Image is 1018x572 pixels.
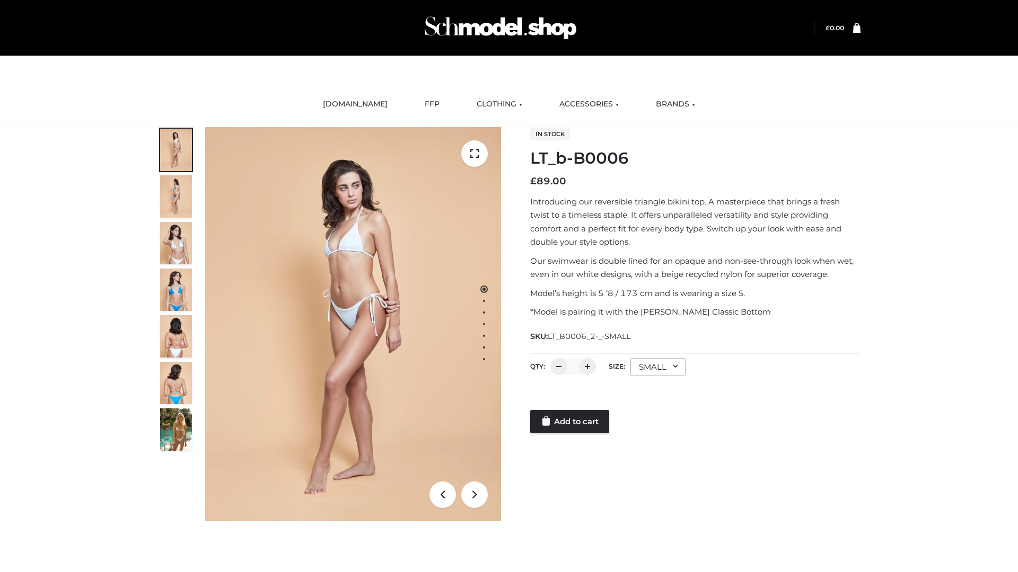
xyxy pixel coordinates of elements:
[609,362,625,370] label: Size:
[530,149,861,168] h1: LT_b-B0006
[826,24,830,32] span: £
[530,175,566,187] bdi: 89.00
[551,93,627,116] a: ACCESSORIES
[205,127,501,521] img: ArielClassicBikiniTop_CloudNine_AzureSky_OW114ECO_1
[648,93,703,116] a: BRANDS
[530,175,537,187] span: £
[530,128,570,140] span: In stock
[530,195,861,249] p: Introducing our reversible triangle bikini top. A masterpiece that brings a fresh twist to a time...
[160,175,192,218] img: ArielClassicBikiniTop_CloudNine_AzureSky_OW114ECO_2-scaled.jpg
[160,315,192,358] img: ArielClassicBikiniTop_CloudNine_AzureSky_OW114ECO_7-scaled.jpg
[630,358,686,376] div: SMALL
[315,93,396,116] a: [DOMAIN_NAME]
[530,410,609,433] a: Add to cart
[160,362,192,404] img: ArielClassicBikiniTop_CloudNine_AzureSky_OW114ECO_8-scaled.jpg
[530,362,545,370] label: QTY:
[160,222,192,264] img: ArielClassicBikiniTop_CloudNine_AzureSky_OW114ECO_3-scaled.jpg
[530,254,861,281] p: Our swimwear is double lined for an opaque and non-see-through look when wet, even in our white d...
[160,408,192,451] img: Arieltop_CloudNine_AzureSky2.jpg
[417,93,447,116] a: FFP
[160,129,192,171] img: ArielClassicBikiniTop_CloudNine_AzureSky_OW114ECO_1-scaled.jpg
[530,287,861,300] p: Model’s height is 5 ‘8 / 173 cm and is wearing a size S.
[548,332,630,341] span: LT_B0006_2-_-SMALL
[530,305,861,319] p: *Model is pairing it with the [PERSON_NAME] Classic Bottom
[160,269,192,311] img: ArielClassicBikiniTop_CloudNine_AzureSky_OW114ECO_4-scaled.jpg
[826,24,844,32] a: £0.00
[469,93,530,116] a: CLOTHING
[421,7,580,49] img: Schmodel Admin 964
[826,24,844,32] bdi: 0.00
[530,330,631,343] span: SKU:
